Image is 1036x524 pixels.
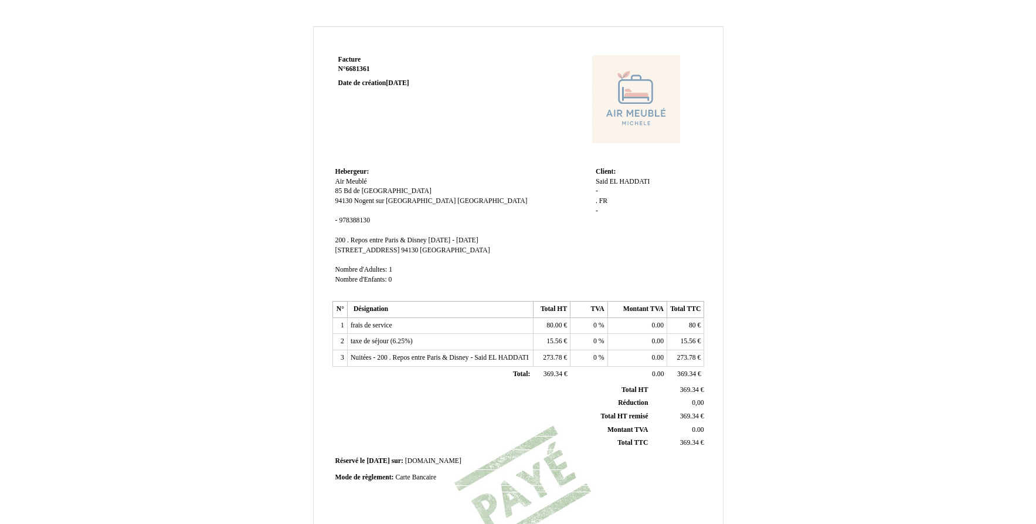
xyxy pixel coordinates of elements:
span: Total TTC [617,439,648,447]
td: € [533,366,570,383]
span: . [596,197,597,205]
span: Total: [513,370,530,378]
span: 85 Bd de [GEOGRAPHIC_DATA] [335,187,432,195]
td: € [667,366,704,383]
td: € [533,317,570,334]
span: sur: [392,457,403,465]
td: 3 [332,350,347,367]
span: 15.56 [546,337,562,345]
td: € [650,437,706,450]
td: € [667,317,704,334]
span: Nuitées - 200 . Repos entre Paris & Disney - Said EL HADDATI [351,354,529,361]
span: 1 [389,266,392,273]
span: Montant TVA [607,426,648,434]
span: Client: [596,168,616,175]
td: % [570,334,607,350]
span: Réduction [618,399,648,407]
span: 80.00 [546,322,562,329]
span: 0 [593,322,597,329]
td: € [533,350,570,367]
span: Total HT [621,386,648,394]
span: 369.34 [544,370,562,378]
strong: N° [338,65,478,74]
th: TVA [570,302,607,318]
span: - [596,187,598,195]
span: 369.34 [677,370,696,378]
span: - [596,207,598,215]
span: 0.00 [652,322,664,329]
span: taxe de séjour (6.25%) [351,337,413,345]
span: [DATE] - [DATE] [429,236,478,244]
span: 369.34 [680,439,699,447]
span: Facture [338,56,361,63]
span: [GEOGRAPHIC_DATA] [420,246,490,254]
span: 6681361 [346,65,370,73]
span: 0 [389,276,392,283]
span: 369.34 [680,386,699,394]
td: 2 [332,334,347,350]
span: Nombre d'Enfants: [335,276,387,283]
span: 0.00 [652,370,664,378]
span: - [335,217,338,224]
span: Said [596,178,608,185]
span: FR [599,197,607,205]
span: frais de service [351,322,392,329]
span: 94130 [335,197,352,205]
span: 0,00 [692,399,704,407]
span: 200 . Repos entre Paris & Disney [335,236,427,244]
span: 273.78 [543,354,562,361]
th: Total TTC [667,302,704,318]
th: Désignation [347,302,533,318]
span: 80 [689,322,696,329]
span: Nogent sur [GEOGRAPHIC_DATA] [354,197,456,205]
span: 273.78 [677,354,696,361]
span: Carte Bancaire [395,474,436,481]
span: [DOMAIN_NAME] [405,457,461,465]
td: € [667,334,704,350]
span: Nombre d'Adultes: [335,266,388,273]
span: 0.00 [652,337,664,345]
td: € [533,334,570,350]
span: [GEOGRAPHIC_DATA] [457,197,527,205]
span: [DATE] [366,457,389,465]
td: % [570,350,607,367]
span: Air Meublé [335,178,367,185]
td: 1 [332,317,347,334]
td: € [650,410,706,423]
td: % [570,317,607,334]
td: € [650,384,706,397]
img: logo [571,55,701,143]
th: Montant TVA [607,302,667,318]
span: EL HADDATI [610,178,650,185]
span: 0.00 [692,426,704,434]
span: 369.34 [680,413,699,420]
td: € [667,350,704,367]
span: Réservé le [335,457,365,465]
span: Hebergeur: [335,168,369,175]
span: Total HT remisé [600,413,648,420]
span: 0 [593,354,597,361]
span: 0 [593,337,597,345]
span: Mode de règlement: [335,474,394,481]
strong: Date de création [338,79,409,87]
span: 0.00 [652,354,664,361]
span: 15.56 [680,337,695,345]
th: N° [332,302,347,318]
span: [DATE] [386,79,409,87]
span: 978388130 [339,217,370,224]
span: [STREET_ADDRESS] [335,246,400,254]
span: 94130 [401,246,418,254]
th: Total HT [533,302,570,318]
